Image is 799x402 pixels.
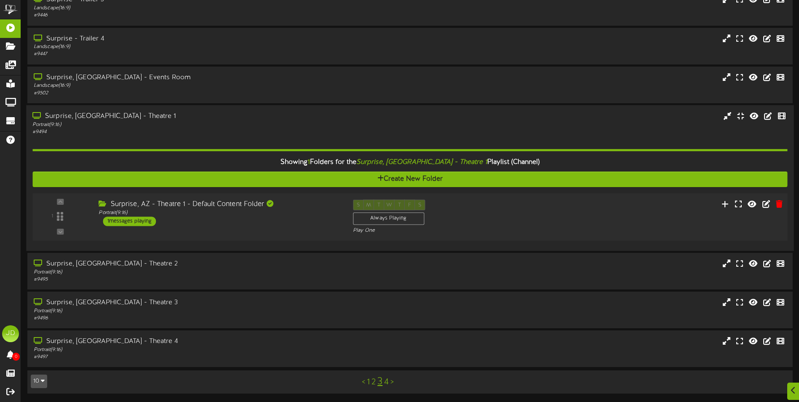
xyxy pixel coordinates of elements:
[34,90,340,97] div: # 9502
[377,376,382,387] a: 3
[353,227,531,234] div: Play One
[26,153,794,172] div: Showing Folders for the Playlist (Channel)
[34,354,340,361] div: # 9497
[32,172,787,187] button: Create New Folder
[353,212,424,225] div: Always Playing
[34,73,340,83] div: Surprise, [GEOGRAPHIC_DATA] - Events Room
[371,378,376,387] a: 2
[34,5,340,12] div: Landscape ( 16:9 )
[356,158,487,166] i: Surprise, [GEOGRAPHIC_DATA] - Theatre 1
[34,346,340,354] div: Portrait ( 9:16 )
[34,315,340,322] div: # 9496
[34,259,340,269] div: Surprise, [GEOGRAPHIC_DATA] - Theatre 2
[367,378,370,387] a: 1
[12,353,20,361] span: 0
[103,217,156,226] div: 1 messages playing
[32,111,339,121] div: Surprise, [GEOGRAPHIC_DATA] - Theatre 1
[34,308,340,315] div: Portrait ( 9:16 )
[99,199,340,209] div: Surprise, AZ - Theatre 1 - Default Content Folder
[34,269,340,276] div: Portrait ( 9:16 )
[34,43,340,51] div: Landscape ( 16:9 )
[362,378,365,387] a: <
[384,378,389,387] a: 4
[34,51,340,58] div: # 9447
[34,82,340,89] div: Landscape ( 16:9 )
[390,378,394,387] a: >
[34,12,340,19] div: # 9446
[32,121,339,128] div: Portrait ( 9:16 )
[34,337,340,346] div: Surprise, [GEOGRAPHIC_DATA] - Theatre 4
[34,276,340,283] div: # 9495
[34,298,340,308] div: Surprise, [GEOGRAPHIC_DATA] - Theatre 3
[99,209,340,216] div: Portrait ( 9:16 )
[34,34,340,44] div: Surprise - Trailer 4
[32,128,339,135] div: # 9494
[307,158,310,166] span: 1
[31,375,47,388] button: 10
[2,325,19,342] div: JD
